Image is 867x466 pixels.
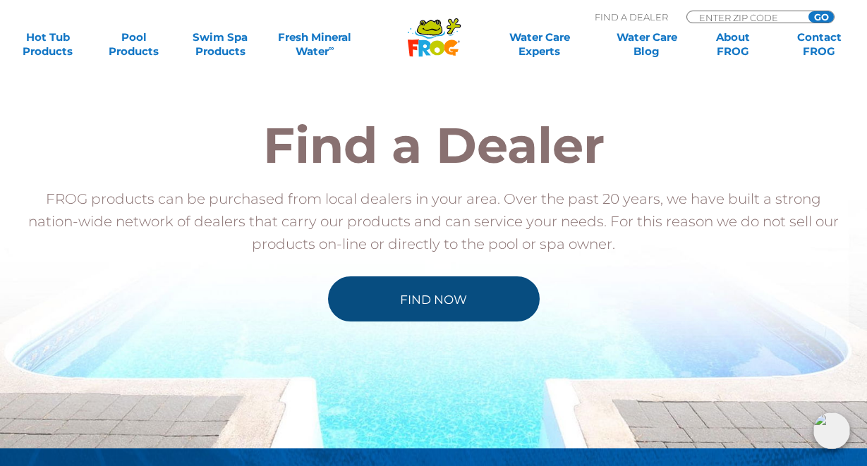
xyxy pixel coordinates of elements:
[21,121,846,170] h2: Find a Dealer
[813,412,850,449] img: openIcon
[698,11,793,23] input: Zip Code Form
[329,43,334,53] sup: ∞
[595,11,668,23] p: Find A Dealer
[613,30,680,59] a: Water CareBlog
[14,30,81,59] a: Hot TubProducts
[187,30,254,59] a: Swim SpaProducts
[100,30,167,59] a: PoolProducts
[328,276,540,321] a: Find Now
[21,188,846,255] p: FROG products can be purchased from local dealers in your area. Over the past 20 years, we have b...
[700,30,767,59] a: AboutFROG
[786,30,853,59] a: ContactFROG
[808,11,834,23] input: GO
[485,30,595,59] a: Water CareExperts
[273,30,357,59] a: Fresh MineralWater∞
